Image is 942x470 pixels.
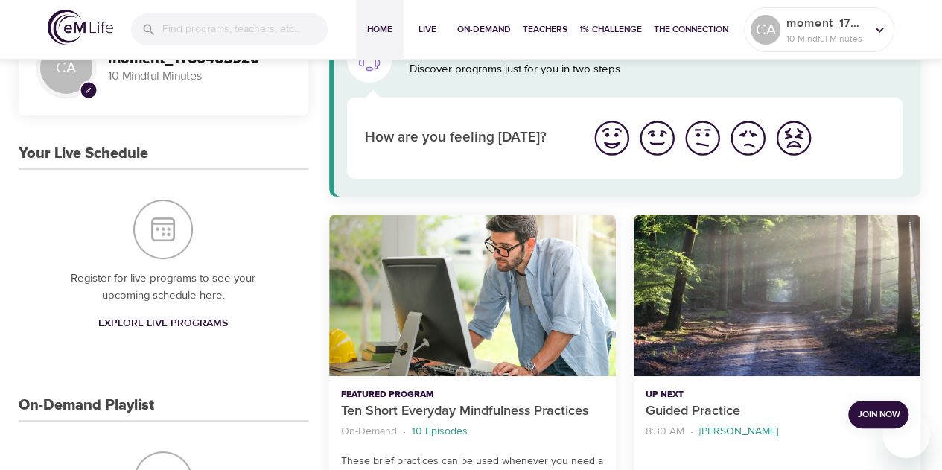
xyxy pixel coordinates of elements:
img: bad [728,118,768,159]
p: On-Demand [341,424,397,439]
img: ok [682,118,723,159]
button: Join Now [848,401,908,428]
p: Guided Practice [646,401,836,422]
p: Up Next [646,388,836,401]
img: Your Live Schedule [133,200,193,259]
img: logo [48,10,113,45]
p: Register for live programs to see your upcoming schedule here. [48,270,279,304]
img: good [637,118,678,159]
span: Live [410,22,445,37]
nav: breadcrumb [646,422,836,442]
button: I'm feeling ok [680,115,725,161]
button: I'm feeling bad [725,115,771,161]
p: 8:30 AM [646,424,684,439]
span: The Connection [654,22,728,37]
p: 10 Mindful Minutes [786,32,865,45]
div: CA [36,38,96,98]
h3: On-Demand Playlist [19,397,154,414]
p: Ten Short Everyday Mindfulness Practices [341,401,604,422]
a: Explore Live Programs [92,310,234,337]
span: Home [362,22,398,37]
li: · [403,422,406,442]
button: I'm feeling great [589,115,634,161]
span: Explore Live Programs [98,314,228,333]
p: Discover programs just for you in two steps [410,61,903,78]
button: Guided Practice [634,215,920,376]
button: I'm feeling good [634,115,680,161]
span: On-Demand [457,22,511,37]
img: eM Life Assistant [357,48,381,72]
p: 10 Episodes [412,424,468,439]
div: CA [751,15,780,45]
nav: breadcrumb [341,422,604,442]
img: great [591,118,632,159]
span: 1% Challenge [579,22,642,37]
iframe: Button to launch messaging window [882,410,930,458]
li: · [690,422,693,442]
h3: Your Live Schedule [19,145,148,162]
p: moment_1760465920 [786,14,865,32]
button: Ten Short Everyday Mindfulness Practices [329,215,616,376]
p: Featured Program [341,388,604,401]
button: I'm feeling worst [771,115,816,161]
span: Teachers [523,22,567,37]
p: How are you feeling [DATE]? [365,127,571,149]
input: Find programs, teachers, etc... [162,13,328,45]
span: Join Now [857,407,900,422]
p: [PERSON_NAME] [699,424,778,439]
img: worst [773,118,814,159]
p: 10 Mindful Minutes [108,68,290,85]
